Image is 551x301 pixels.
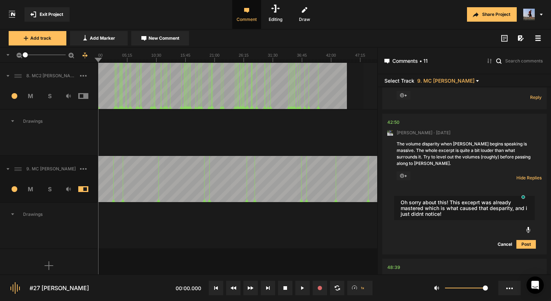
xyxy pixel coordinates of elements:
span: Add track [30,35,51,42]
span: S [40,92,59,100]
button: Share Project [467,7,517,22]
button: Cancel [493,240,516,249]
span: 8. MC2 [PERSON_NAME] [23,73,80,79]
span: 9. MC [PERSON_NAME] [417,78,475,83]
span: + [397,171,410,180]
div: 42:50.024 [387,119,400,126]
span: Add Marker [90,35,115,42]
span: Hide Replies [516,175,542,181]
span: [PERSON_NAME] · [DATE] [397,130,450,136]
span: 00:00.000 [176,285,201,291]
text: 21:00 [210,53,220,57]
text: 26:15 [239,53,249,57]
span: S [40,185,59,193]
div: Open Intercom Messenger [526,276,544,294]
div: 48:39.644 [387,264,400,271]
span: M [21,185,40,193]
button: Exit Project [25,7,70,22]
span: Exit Project [40,11,63,18]
button: Add Marker [70,31,128,45]
span: New Comment [149,35,179,42]
header: Select Track [378,74,551,87]
button: 1x [347,281,373,295]
text: 47:15 [355,53,365,57]
text: 36:45 [297,53,307,57]
img: ACg8ocJ5zrP0c3SJl5dKscm-Goe6koz8A9fWD7dpguHuX8DX5VIxymM=s96-c [523,9,535,20]
text: 42:00 [326,53,336,57]
span: Reply [530,94,542,100]
button: New Comment [131,31,189,45]
header: Comments • 11 [378,48,551,74]
text: 15:45 [180,53,190,57]
img: ACg8ocLxXzHjWyafR7sVkIfmxRufCxqaSAR27SDjuE-ggbMy1qqdgD8=s96-c [387,130,393,136]
div: The volume disparity when [PERSON_NAME] begins speaking is massive. The whole excerpt is quite a ... [397,141,532,167]
text: 05:15 [122,53,132,57]
div: #27 [PERSON_NAME] [30,284,89,292]
button: Add track [9,31,66,45]
button: Post [516,240,536,249]
span: M [21,92,40,100]
text: 10:30 [151,53,162,57]
input: Search comments [504,57,545,64]
text: 31:30 [268,53,278,57]
textarea: To enrich screen reader interactions, please activate Accessibility in Grammarly extension settings [394,196,535,221]
span: + [397,91,410,100]
span: 9. MC [PERSON_NAME] [23,166,80,172]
